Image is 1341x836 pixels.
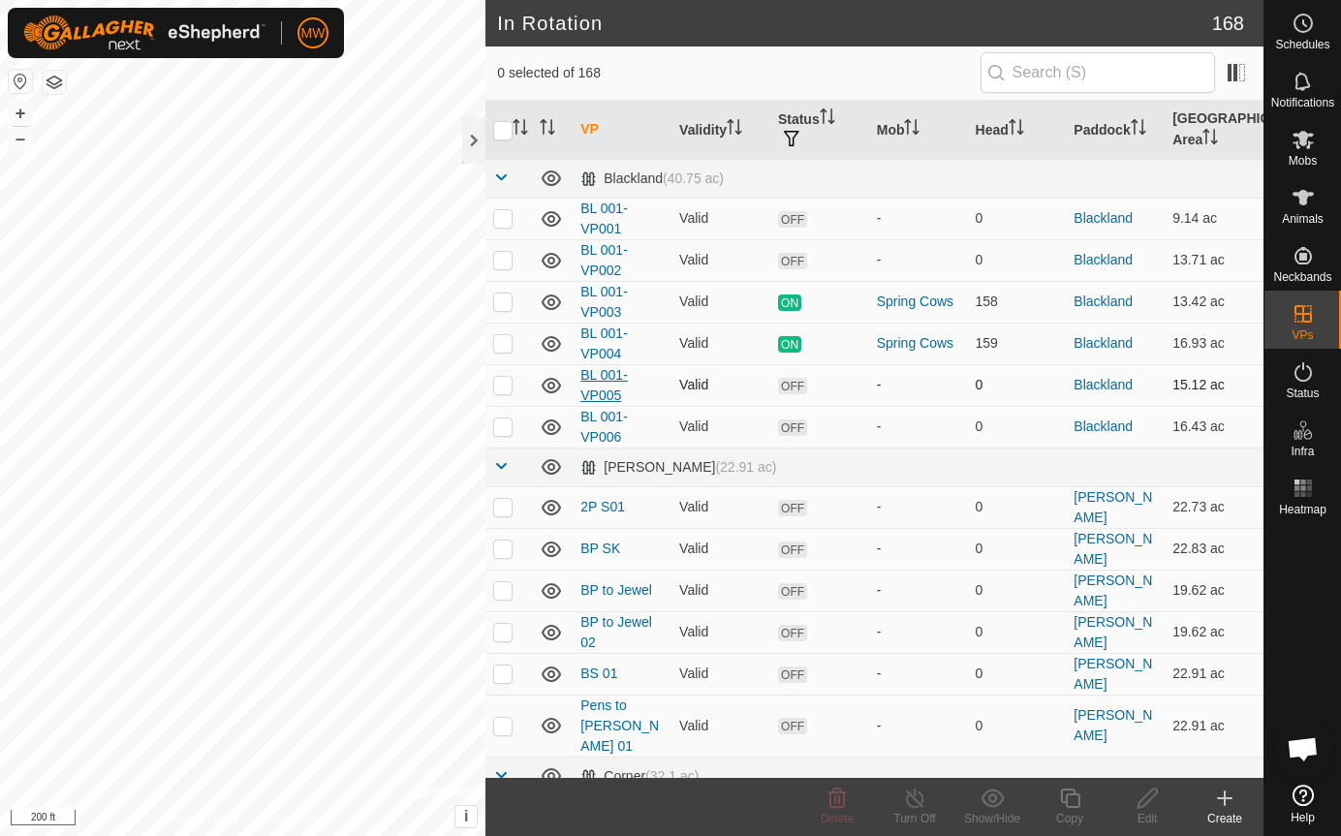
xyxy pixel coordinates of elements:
span: Mobs [1289,155,1317,167]
a: Blackland [1074,294,1133,309]
span: Heatmap [1279,504,1326,515]
td: 22.73 ac [1165,486,1263,528]
th: [GEOGRAPHIC_DATA] Area [1165,101,1263,160]
td: 0 [968,570,1067,611]
a: BL 001-VP002 [580,242,628,278]
p-sorticon: Activate to sort [1131,122,1146,138]
div: - [877,417,960,437]
td: 15.12 ac [1165,364,1263,406]
div: Spring Cows [877,333,960,354]
span: (40.75 ac) [663,170,724,186]
span: OFF [778,419,807,436]
span: Neckbands [1273,271,1331,283]
span: OFF [778,378,807,394]
td: Valid [671,653,770,695]
span: Status [1286,387,1319,399]
td: 0 [968,364,1067,406]
p-sorticon: Activate to sort [513,122,528,138]
td: 0 [968,528,1067,570]
a: BL 001-VP005 [580,367,628,403]
a: Help [1264,777,1341,831]
th: VP [573,101,671,160]
td: 19.62 ac [1165,611,1263,653]
th: Paddock [1066,101,1165,160]
span: i [464,808,468,824]
h2: In Rotation [497,12,1211,35]
a: Blackland [1074,252,1133,267]
span: OFF [778,625,807,641]
span: ON [778,336,801,353]
a: [PERSON_NAME] [1074,614,1152,650]
div: Show/Hide [953,810,1031,827]
td: Valid [671,323,770,364]
a: Blackland [1074,418,1133,434]
span: Infra [1291,446,1314,457]
button: Reset Map [9,70,32,93]
span: VPs [1292,329,1313,341]
td: 0 [968,653,1067,695]
td: Valid [671,570,770,611]
p-sorticon: Activate to sort [540,122,555,138]
div: - [877,580,960,601]
div: - [877,664,960,684]
span: Delete [821,812,855,825]
div: - [877,208,960,229]
span: Schedules [1275,39,1329,50]
span: Help [1291,812,1315,823]
a: BL 001-VP001 [580,201,628,236]
td: 19.62 ac [1165,570,1263,611]
span: Notifications [1271,97,1334,108]
span: 0 selected of 168 [497,63,980,83]
td: 159 [968,323,1067,364]
div: Copy [1031,810,1108,827]
span: OFF [778,666,807,683]
td: 0 [968,406,1067,448]
a: BP to Jewel 02 [580,614,652,650]
div: - [877,375,960,395]
div: Edit [1108,810,1186,827]
div: Blackland [580,170,724,187]
td: 22.91 ac [1165,695,1263,757]
td: 13.71 ac [1165,239,1263,281]
div: Spring Cows [877,292,960,312]
span: OFF [778,718,807,734]
span: OFF [778,253,807,269]
p-sorticon: Activate to sort [1009,122,1024,138]
div: Corner [580,768,699,785]
a: [PERSON_NAME] [1074,707,1152,743]
td: Valid [671,695,770,757]
td: Valid [671,364,770,406]
button: Map Layers [43,71,66,94]
a: 2P S01 [580,499,625,514]
span: OFF [778,583,807,600]
div: Open chat [1274,720,1332,778]
div: - [877,539,960,559]
a: [PERSON_NAME] [1074,531,1152,567]
td: 0 [968,198,1067,239]
span: (22.91 ac) [715,459,776,475]
th: Mob [869,101,968,160]
a: Blackland [1074,377,1133,392]
span: ON [778,294,801,311]
input: Search (S) [981,52,1215,93]
a: Contact Us [262,811,319,828]
a: Pens to [PERSON_NAME] 01 [580,697,659,754]
td: 22.91 ac [1165,653,1263,695]
p-sorticon: Activate to sort [820,111,835,127]
p-sorticon: Activate to sort [727,122,742,138]
td: 0 [968,239,1067,281]
span: MW [301,23,326,44]
button: i [455,806,477,827]
td: 0 [968,611,1067,653]
a: [PERSON_NAME] [1074,489,1152,525]
span: OFF [778,542,807,558]
td: 9.14 ac [1165,198,1263,239]
td: Valid [671,198,770,239]
a: BL 001-VP006 [580,409,628,445]
a: BL 001-VP004 [580,325,628,361]
td: 16.93 ac [1165,323,1263,364]
td: Valid [671,611,770,653]
div: - [877,250,960,270]
span: 168 [1212,9,1244,38]
td: 22.83 ac [1165,528,1263,570]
